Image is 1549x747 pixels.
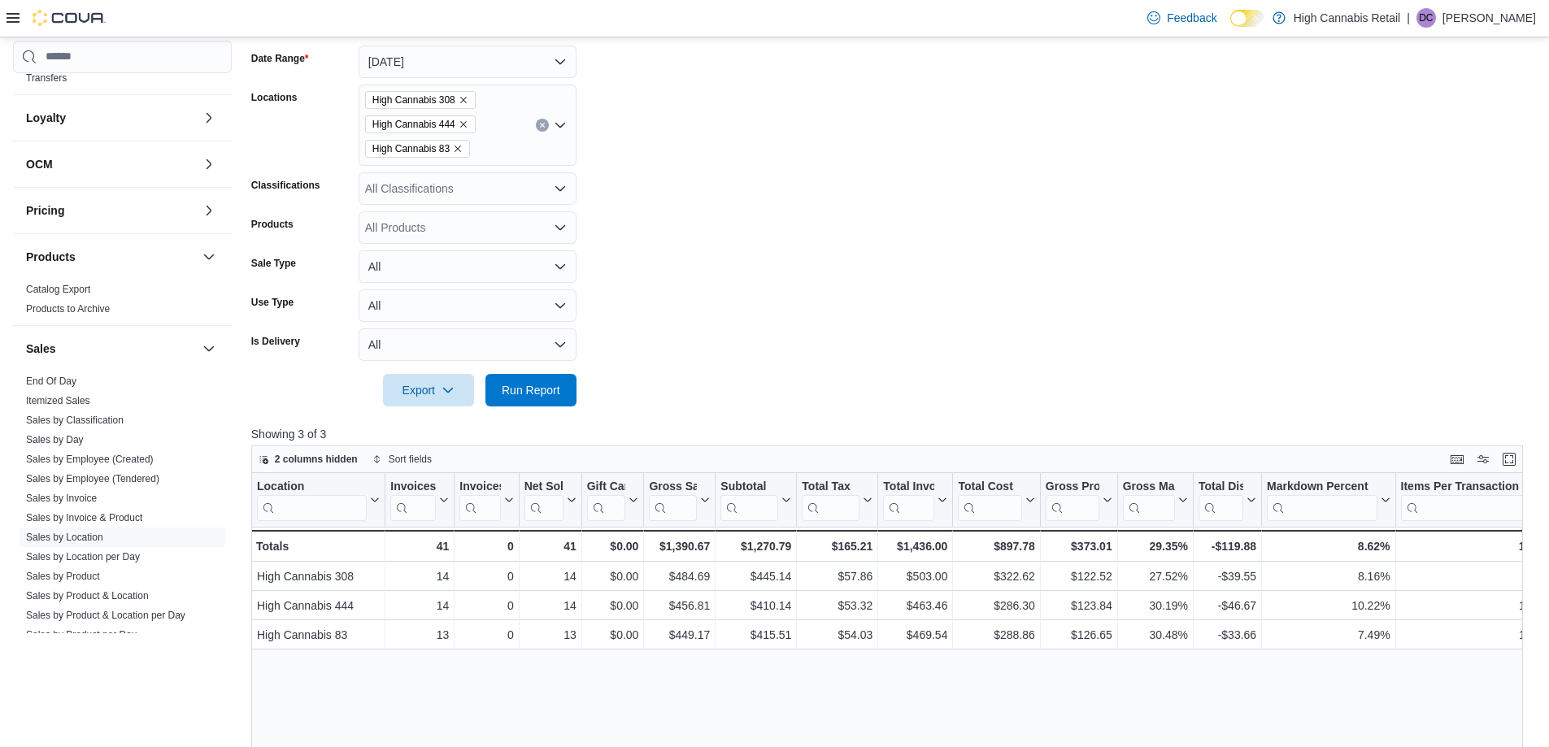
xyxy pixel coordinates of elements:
[26,609,185,622] span: Sales by Product & Location per Day
[587,480,639,521] button: Gift Cards
[587,625,639,645] div: $0.00
[26,284,90,295] a: Catalog Export
[720,536,791,556] div: $1,270.79
[1122,536,1187,556] div: 29.35%
[372,92,455,108] span: High Cannabis 308
[1400,480,1528,521] div: Items Per Transaction
[26,302,110,315] span: Products to Archive
[26,551,140,562] a: Sales by Location per Day
[26,511,142,524] span: Sales by Invoice & Product
[26,394,90,407] span: Itemized Sales
[26,375,76,388] span: End Of Day
[26,414,124,427] span: Sales by Classification
[365,91,476,109] span: High Cannabis 308
[802,567,872,586] div: $57.86
[257,480,367,521] div: Location
[1267,567,1390,586] div: 8.16%
[390,480,436,521] div: Invoices Sold
[251,218,294,231] label: Products
[1447,450,1467,469] button: Keyboard shortcuts
[199,201,219,220] button: Pricing
[26,629,137,641] a: Sales by Product per Day
[958,480,1034,521] button: Total Cost
[1400,480,1528,495] div: Items Per Transaction
[26,202,196,219] button: Pricing
[359,289,577,322] button: All
[1046,625,1112,645] div: $126.65
[802,480,859,521] div: Total Tax
[587,567,639,586] div: $0.00
[390,536,449,556] div: 41
[390,480,436,495] div: Invoices Sold
[453,144,463,154] button: Remove High Cannabis 83 from selection in this group
[26,492,97,505] span: Sales by Invoice
[26,72,67,85] span: Transfers
[1400,567,1541,586] div: 1.5
[883,567,947,586] div: $503.00
[389,453,432,466] span: Sort fields
[587,480,626,521] div: Gift Card Sales
[958,536,1034,556] div: $897.78
[587,596,639,615] div: $0.00
[26,628,137,641] span: Sales by Product per Day
[1230,27,1231,28] span: Dark Mode
[26,454,154,465] a: Sales by Employee (Created)
[459,625,513,645] div: 0
[883,625,947,645] div: $469.54
[720,567,791,586] div: $445.14
[587,480,626,495] div: Gift Cards
[257,625,380,645] div: High Cannabis 83
[365,115,476,133] span: High Cannabis 444
[26,415,124,426] a: Sales by Classification
[1123,596,1188,615] div: 30.19%
[251,426,1536,442] p: Showing 3 of 3
[883,480,934,521] div: Total Invoiced
[720,625,791,645] div: $415.51
[251,179,320,192] label: Classifications
[390,625,449,645] div: 13
[524,480,563,521] div: Net Sold
[958,596,1034,615] div: $286.30
[366,450,438,469] button: Sort fields
[26,453,154,466] span: Sales by Employee (Created)
[720,480,778,521] div: Subtotal
[199,339,219,358] button: Sales
[1199,567,1256,586] div: -$39.55
[459,95,468,105] button: Remove High Cannabis 308 from selection in this group
[1199,625,1256,645] div: -$33.66
[1400,625,1541,645] div: 1.23
[1199,480,1243,521] div: Total Discount
[26,376,76,387] a: End Of Day
[1046,480,1099,521] div: Gross Profit
[372,141,450,157] span: High Cannabis 83
[199,108,219,128] button: Loyalty
[649,480,697,495] div: Gross Sales
[524,480,563,495] div: Net Sold
[1141,2,1223,34] a: Feedback
[393,374,464,406] span: Export
[1267,480,1377,521] div: Markdown Percent
[359,250,577,283] button: All
[536,119,549,132] button: Clear input
[958,567,1034,586] div: $322.62
[26,156,196,172] button: OCM
[1199,480,1256,521] button: Total Discount
[883,480,947,521] button: Total Invoiced
[1122,480,1187,521] button: Gross Margin
[1167,10,1216,26] span: Feedback
[13,371,232,651] div: Sales
[802,536,872,556] div: $165.21
[459,596,513,615] div: 0
[1442,8,1536,28] p: [PERSON_NAME]
[365,140,470,158] span: High Cannabis 83
[459,536,513,556] div: 0
[26,512,142,523] a: Sales by Invoice & Product
[26,72,67,84] a: Transfers
[649,536,710,556] div: $1,390.67
[649,625,710,645] div: $449.17
[485,374,577,406] button: Run Report
[26,110,66,126] h3: Loyalty
[1499,450,1519,469] button: Enter fullscreen
[883,480,934,495] div: Total Invoiced
[459,567,513,586] div: 0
